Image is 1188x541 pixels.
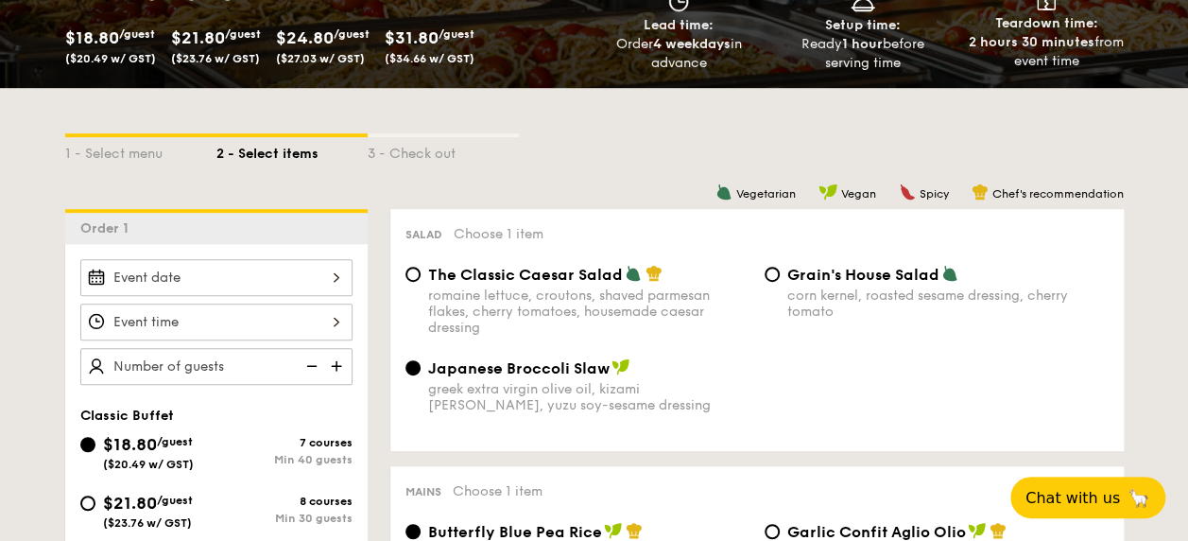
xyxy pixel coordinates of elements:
span: ($20.49 w/ GST) [65,52,156,65]
span: /guest [225,27,261,41]
span: ($20.49 w/ GST) [103,458,194,471]
div: Min 40 guests [216,453,353,466]
span: $24.80 [276,27,334,48]
img: icon-vegan.f8ff3823.svg [818,183,837,201]
span: Choose 1 item [454,226,543,242]
img: icon-spicy.37a8142b.svg [899,183,916,201]
div: Min 30 guests [216,512,353,525]
img: icon-chef-hat.a58ddaea.svg [646,265,663,282]
img: icon-chef-hat.a58ddaea.svg [626,522,643,539]
div: 1 - Select menu [65,137,216,164]
img: icon-vegan.f8ff3823.svg [604,522,623,539]
span: Butterfly Blue Pea Rice [428,523,602,541]
span: $31.80 [385,27,439,48]
input: $18.80/guest($20.49 w/ GST)7 coursesMin 40 guests [80,437,95,452]
div: Ready before serving time [778,35,947,73]
span: /guest [157,494,193,507]
input: Event time [80,304,353,340]
button: Chat with us🦙 [1010,477,1165,518]
strong: 4 weekdays [652,36,730,52]
span: $21.80 [103,493,157,514]
div: romaine lettuce, croutons, shaved parmesan flakes, cherry tomatoes, housemade caesar dressing [428,288,749,336]
span: /guest [334,27,370,41]
span: ($23.76 w/ GST) [103,516,192,530]
span: /guest [439,27,474,41]
div: 8 courses [216,495,353,508]
span: Spicy [920,187,949,201]
div: 3 - Check out [368,137,519,164]
span: Order 1 [80,220,136,236]
span: Lead time: [644,17,714,33]
span: $21.80 [171,27,225,48]
span: /guest [157,435,193,448]
div: from event time [962,33,1131,71]
span: ($34.66 w/ GST) [385,52,474,65]
strong: 1 hour [842,36,883,52]
img: icon-vegan.f8ff3823.svg [968,522,987,539]
span: /guest [119,27,155,41]
input: Number of guests [80,348,353,385]
input: Japanese Broccoli Slawgreek extra virgin olive oil, kizami [PERSON_NAME], yuzu soy-sesame dressing [405,360,421,375]
span: $18.80 [103,434,157,455]
span: Salad [405,228,442,241]
span: Classic Buffet [80,408,174,424]
input: The Classic Caesar Saladromaine lettuce, croutons, shaved parmesan flakes, cherry tomatoes, house... [405,267,421,282]
span: Vegetarian [736,187,796,201]
span: Grain's House Salad [787,266,939,284]
img: icon-add.58712e84.svg [324,348,353,384]
img: icon-vegetarian.fe4039eb.svg [625,265,642,282]
img: icon-chef-hat.a58ddaea.svg [990,522,1007,539]
span: Japanese Broccoli Slaw [428,359,610,377]
strong: 2 hours 30 minutes [969,34,1094,50]
span: ($23.76 w/ GST) [171,52,260,65]
span: The Classic Caesar Salad [428,266,623,284]
span: Mains [405,485,441,498]
input: Event date [80,259,353,296]
span: Chat with us [1025,489,1120,507]
span: Teardown time: [995,15,1098,31]
img: icon-reduce.1d2dbef1.svg [296,348,324,384]
div: 7 courses [216,436,353,449]
div: 2 - Select items [216,137,368,164]
span: Garlic Confit Aglio Olio [787,523,966,541]
span: Vegan [841,187,876,201]
span: Chef's recommendation [992,187,1124,201]
div: corn kernel, roasted sesame dressing, cherry tomato [787,288,1109,320]
img: icon-vegetarian.fe4039eb.svg [715,183,732,201]
img: icon-chef-hat.a58ddaea.svg [972,183,989,201]
span: 🦙 [1128,487,1150,509]
input: Grain's House Saladcorn kernel, roasted sesame dressing, cherry tomato [765,267,780,282]
input: Butterfly Blue Pea Riceshallots, coriander, supergarlicfied oil, blue pea flower [405,524,421,539]
img: icon-vegetarian.fe4039eb.svg [941,265,958,282]
span: ($27.03 w/ GST) [276,52,365,65]
span: $18.80 [65,27,119,48]
div: Order in advance [594,35,764,73]
span: Choose 1 item [453,483,542,499]
input: Garlic Confit Aglio Oliosuper garlicfied oil, slow baked cherry tomatoes, garden fresh thyme [765,524,780,539]
input: $21.80/guest($23.76 w/ GST)8 coursesMin 30 guests [80,496,95,511]
div: greek extra virgin olive oil, kizami [PERSON_NAME], yuzu soy-sesame dressing [428,381,749,413]
img: icon-vegan.f8ff3823.svg [611,358,630,375]
span: Setup time: [825,17,901,33]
